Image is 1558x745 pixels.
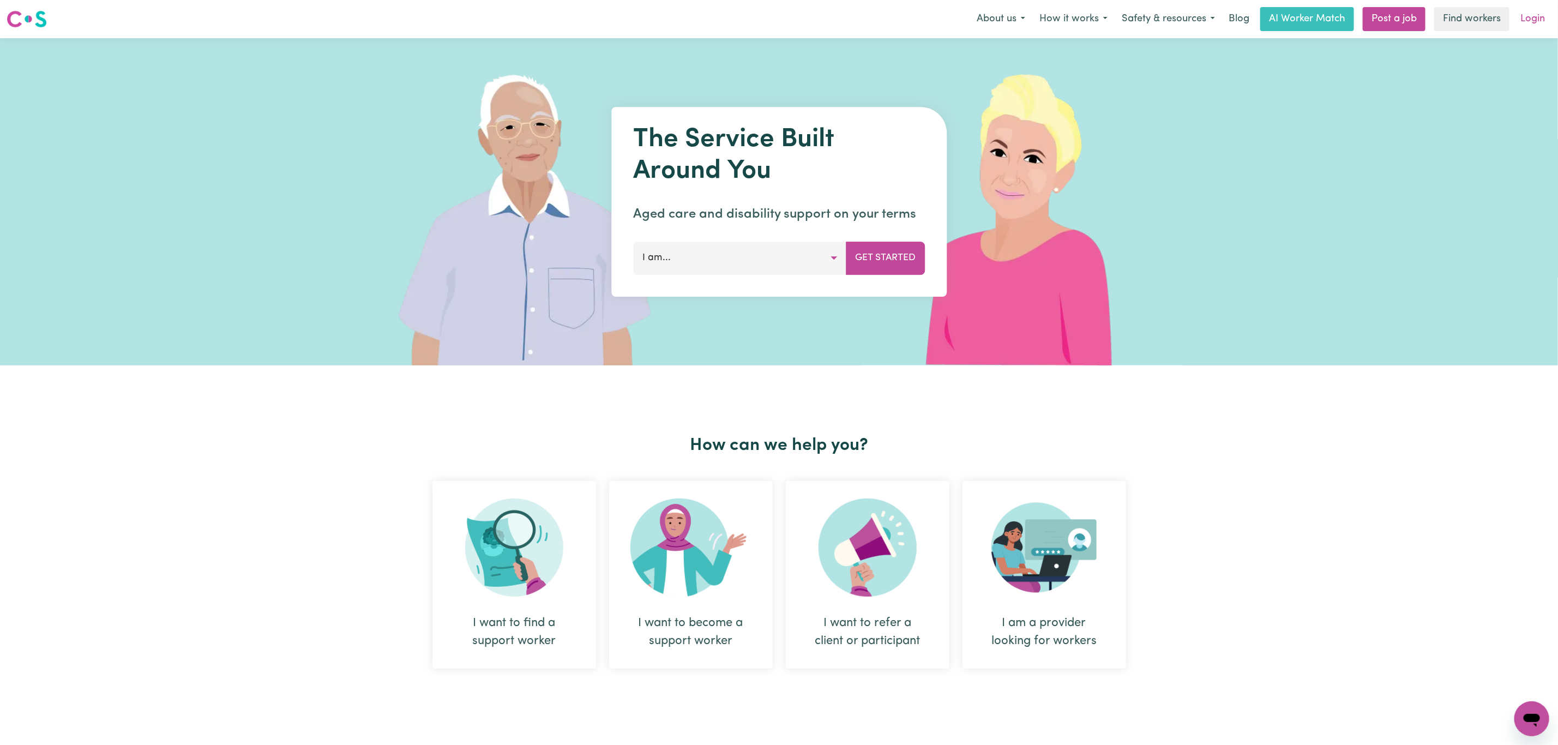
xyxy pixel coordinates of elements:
[630,498,751,597] img: Become Worker
[633,205,925,224] p: Aged care and disability support on your terms
[633,242,846,274] button: I am...
[1514,701,1549,736] iframe: Button to launch messaging window, conversation in progress
[459,614,570,650] div: I want to find a support worker
[465,498,563,597] img: Search
[786,481,949,669] div: I want to refer a client or participant
[1260,7,1354,31] a: AI Worker Match
[1032,8,1115,31] button: How it works
[635,614,747,650] div: I want to become a support worker
[970,8,1032,31] button: About us
[812,614,923,650] div: I want to refer a client or participant
[991,498,1097,597] img: Provider
[963,481,1126,669] div: I am a provider looking for workers
[846,242,925,274] button: Get Started
[1514,7,1551,31] a: Login
[7,7,47,32] a: Careseekers logo
[1115,8,1222,31] button: Safety & resources
[1222,7,1256,31] a: Blog
[819,498,917,597] img: Refer
[1363,7,1425,31] a: Post a job
[432,481,596,669] div: I want to find a support worker
[609,481,773,669] div: I want to become a support worker
[7,9,47,29] img: Careseekers logo
[989,614,1100,650] div: I am a provider looking for workers
[633,124,925,187] h1: The Service Built Around You
[426,435,1133,456] h2: How can we help you?
[1434,7,1509,31] a: Find workers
